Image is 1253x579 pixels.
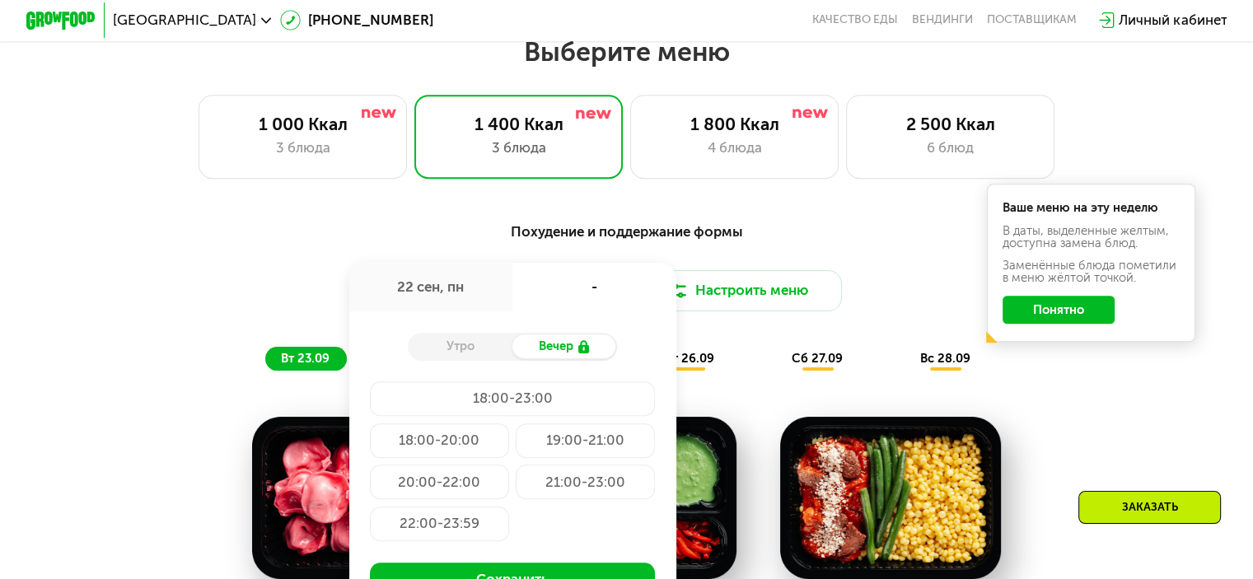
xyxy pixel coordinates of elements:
[408,334,512,359] div: Утро
[111,221,1142,242] div: Похудение и поддержание формы
[912,13,973,27] a: Вендинги
[1119,10,1227,30] div: Личный кабинет
[56,35,1198,68] h2: Выберите меню
[792,351,843,366] span: сб 27.09
[648,114,821,134] div: 1 800 Ккал
[1003,259,1181,284] div: Заменённые блюда пометили в меню жёлтой точкой.
[1078,491,1221,524] div: Заказать
[812,13,898,27] a: Качество еды
[432,138,605,158] div: 3 блюда
[920,351,970,366] span: вс 28.09
[113,13,256,27] span: [GEOGRAPHIC_DATA]
[648,138,821,158] div: 4 блюда
[370,465,509,499] div: 20:00-22:00
[864,138,1036,158] div: 6 блюд
[516,465,655,499] div: 21:00-23:00
[987,13,1077,27] div: поставщикам
[1003,296,1115,324] button: Понятно
[663,351,714,366] span: пт 26.09
[370,381,655,416] div: 18:00-23:00
[280,10,433,30] a: [PHONE_NUMBER]
[370,507,509,541] div: 22:00-23:59
[1003,225,1181,250] div: В даты, выделенные желтым, доступна замена блюд.
[217,114,389,134] div: 1 000 Ккал
[217,138,389,158] div: 3 блюда
[370,423,509,458] div: 18:00-20:00
[516,423,655,458] div: 19:00-21:00
[1003,202,1181,214] div: Ваше меню на эту неделю
[349,263,513,311] div: 22 сен, пн
[281,351,330,366] span: вт 23.09
[864,114,1036,134] div: 2 500 Ккал
[432,114,605,134] div: 1 400 Ккал
[512,263,676,311] div: -
[512,334,617,359] div: Вечер
[634,270,843,312] button: Настроить меню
